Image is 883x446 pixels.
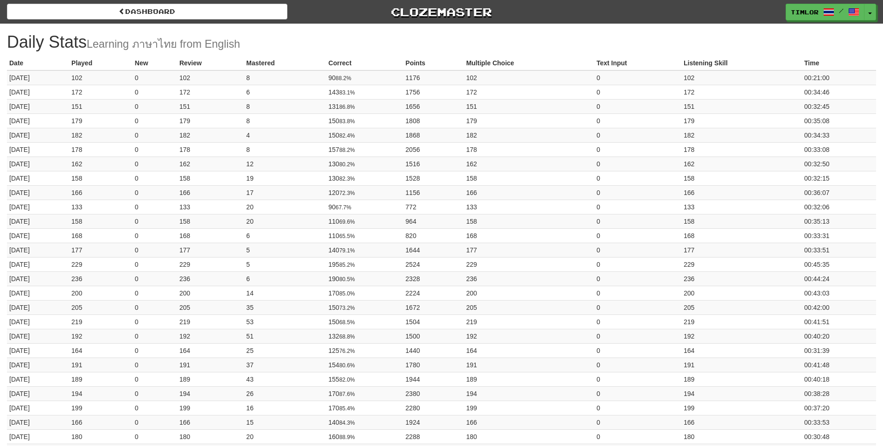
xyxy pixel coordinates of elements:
[681,185,802,200] td: 166
[681,257,802,271] td: 229
[339,290,355,297] small: 85.0%
[133,185,177,200] td: 0
[133,257,177,271] td: 0
[681,286,802,300] td: 200
[403,386,464,401] td: 2380
[326,85,403,99] td: 143
[7,314,69,329] td: [DATE]
[464,300,594,314] td: 205
[326,185,403,200] td: 120
[802,113,876,128] td: 00:35:08
[244,200,326,214] td: 20
[339,333,355,340] small: 68.8%
[339,233,355,239] small: 65.5%
[7,113,69,128] td: [DATE]
[464,214,594,228] td: 158
[326,401,403,415] td: 170
[681,214,802,228] td: 158
[7,257,69,271] td: [DATE]
[7,56,69,70] th: Date
[69,185,133,200] td: 166
[681,99,802,113] td: 151
[802,185,876,200] td: 00:36:07
[69,243,133,257] td: 177
[326,113,403,128] td: 150
[403,243,464,257] td: 1644
[133,358,177,372] td: 0
[7,85,69,99] td: [DATE]
[403,128,464,142] td: 1868
[326,228,403,243] td: 110
[69,343,133,358] td: 164
[326,329,403,343] td: 132
[464,228,594,243] td: 168
[177,314,244,329] td: 219
[133,372,177,386] td: 0
[69,372,133,386] td: 189
[177,271,244,286] td: 236
[244,228,326,243] td: 6
[244,300,326,314] td: 35
[7,300,69,314] td: [DATE]
[403,56,464,70] th: Points
[336,75,351,82] small: 88.2%
[802,271,876,286] td: 00:44:24
[244,314,326,329] td: 53
[464,314,594,329] td: 219
[681,386,802,401] td: 194
[244,128,326,142] td: 4
[69,142,133,157] td: 178
[326,257,403,271] td: 195
[464,157,594,171] td: 162
[339,276,355,283] small: 80.5%
[7,271,69,286] td: [DATE]
[244,171,326,185] td: 19
[802,128,876,142] td: 00:34:33
[177,85,244,99] td: 172
[7,372,69,386] td: [DATE]
[177,157,244,171] td: 162
[177,358,244,372] td: 191
[839,7,844,14] span: /
[594,329,681,343] td: 0
[177,70,244,85] td: 102
[339,305,355,311] small: 73.2%
[802,142,876,157] td: 00:33:08
[69,286,133,300] td: 200
[681,200,802,214] td: 133
[339,391,355,397] small: 87.6%
[339,219,355,225] small: 69.6%
[594,314,681,329] td: 0
[681,329,802,343] td: 192
[133,128,177,142] td: 0
[681,271,802,286] td: 236
[594,257,681,271] td: 0
[133,200,177,214] td: 0
[177,113,244,128] td: 179
[802,358,876,372] td: 00:41:48
[802,329,876,343] td: 00:40:20
[69,99,133,113] td: 151
[133,142,177,157] td: 0
[802,200,876,214] td: 00:32:06
[594,386,681,401] td: 0
[69,257,133,271] td: 229
[177,372,244,386] td: 189
[594,128,681,142] td: 0
[7,243,69,257] td: [DATE]
[403,157,464,171] td: 1516
[594,99,681,113] td: 0
[594,200,681,214] td: 0
[177,386,244,401] td: 194
[336,204,351,211] small: 67.7%
[69,113,133,128] td: 179
[464,171,594,185] td: 158
[802,56,876,70] th: Time
[403,343,464,358] td: 1440
[464,271,594,286] td: 236
[133,113,177,128] td: 0
[681,243,802,257] td: 177
[594,56,681,70] th: Text Input
[177,128,244,142] td: 182
[69,401,133,415] td: 199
